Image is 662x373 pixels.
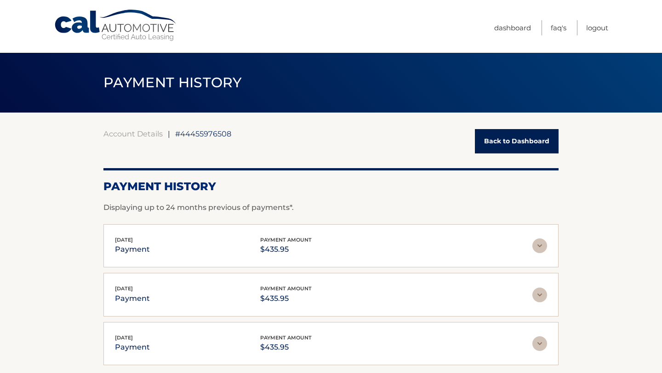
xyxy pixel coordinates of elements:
[54,9,178,42] a: Cal Automotive
[168,129,170,138] span: |
[494,20,531,35] a: Dashboard
[115,285,133,292] span: [DATE]
[115,243,150,256] p: payment
[115,237,133,243] span: [DATE]
[532,336,547,351] img: accordion-rest.svg
[586,20,608,35] a: Logout
[103,74,242,91] span: PAYMENT HISTORY
[115,292,150,305] p: payment
[260,237,312,243] span: payment amount
[115,334,133,341] span: [DATE]
[260,334,312,341] span: payment amount
[260,285,312,292] span: payment amount
[551,20,566,35] a: FAQ's
[103,129,163,138] a: Account Details
[103,202,559,213] p: Displaying up to 24 months previous of payments*.
[532,238,547,253] img: accordion-rest.svg
[532,288,547,302] img: accordion-rest.svg
[260,243,312,256] p: $435.95
[175,129,231,138] span: #44455976508
[115,341,150,354] p: payment
[260,341,312,354] p: $435.95
[260,292,312,305] p: $435.95
[475,129,559,153] a: Back to Dashboard
[103,180,559,193] h2: Payment History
